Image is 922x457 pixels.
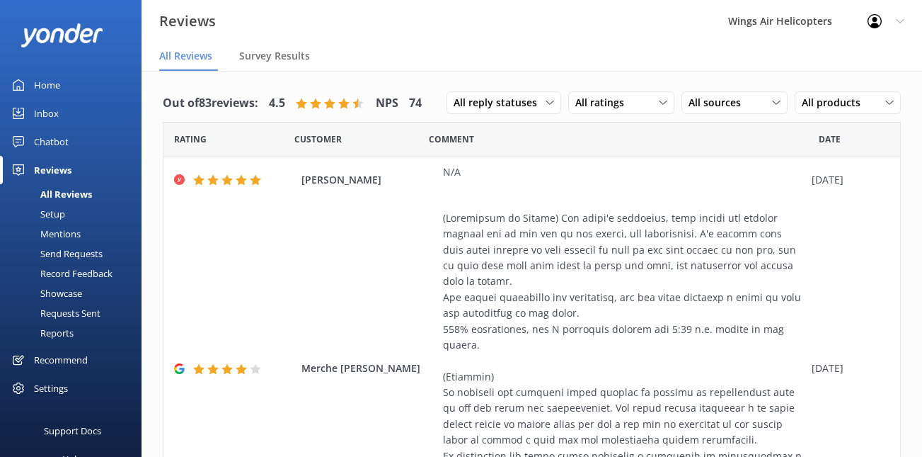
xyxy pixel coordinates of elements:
[34,71,60,99] div: Home
[294,132,342,146] span: Date
[812,172,882,188] div: [DATE]
[8,224,81,244] div: Mentions
[8,244,142,264] a: Send Requests
[8,303,142,323] a: Requests Sent
[819,132,841,146] span: Date
[8,264,113,283] div: Record Feedback
[8,303,100,323] div: Requests Sent
[159,49,212,63] span: All Reviews
[174,132,207,146] span: Date
[812,361,882,376] div: [DATE]
[8,264,142,283] a: Record Feedback
[8,184,92,204] div: All Reviews
[269,94,285,113] h4: 4.5
[34,156,71,184] div: Reviews
[34,128,69,156] div: Chatbot
[8,283,142,303] a: Showcase
[21,23,103,47] img: yonder-white-logo.png
[163,94,258,113] h4: Out of 83 reviews:
[443,164,805,180] div: N/A
[34,374,68,402] div: Settings
[802,95,869,111] span: All products
[34,346,88,374] div: Recommend
[44,417,101,445] div: Support Docs
[8,204,142,224] a: Setup
[8,244,103,264] div: Send Requests
[8,184,142,204] a: All Reviews
[409,94,422,113] h4: 74
[301,361,436,376] span: Merche [PERSON_NAME]
[8,204,65,224] div: Setup
[8,283,82,303] div: Showcase
[688,95,749,111] span: All sources
[454,95,546,111] span: All reply statuses
[301,172,436,188] span: [PERSON_NAME]
[429,132,474,146] span: Question
[8,323,74,343] div: Reports
[239,49,310,63] span: Survey Results
[34,99,59,128] div: Inbox
[159,10,216,33] h3: Reviews
[575,95,633,111] span: All ratings
[8,323,142,343] a: Reports
[8,224,142,244] a: Mentions
[376,94,398,113] h4: NPS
